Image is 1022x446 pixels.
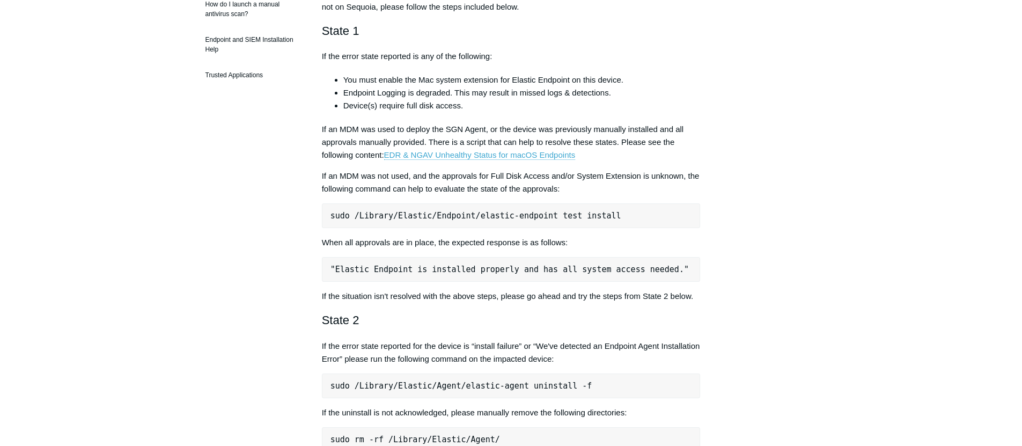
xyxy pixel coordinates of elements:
[322,170,701,195] p: If an MDM was not used, and the approvals for Full Disk Access and/or System Extension is unknown...
[322,374,701,398] pre: sudo /Library/Elastic/Agent/elastic-agent uninstall -f
[343,99,701,112] li: Device(s) require full disk access.
[322,340,701,365] p: If the error state reported for the device is “install failure” or “We've detected an Endpoint Ag...
[343,74,701,86] li: You must enable the Mac system extension for Elastic Endpoint on this device.
[322,257,701,282] pre: "Elastic Endpoint is installed properly and has all system access needed."
[322,311,701,330] h2: State 2
[200,65,306,85] a: Trusted Applications
[322,203,701,228] pre: sudo /Library/Elastic/Endpoint/elastic-endpoint test install
[322,290,701,303] p: If the situation isn't resolved with the above steps, please go ahead and try the steps from Stat...
[322,21,701,40] h2: State 1
[322,406,701,419] p: If the uninstall is not acknowledged, please manually remove the following directories:
[343,86,701,99] li: Endpoint Logging is degraded. This may result in missed logs & detections.
[384,150,576,160] a: EDR & NGAV Unhealthy Status for macOS Endpoints
[322,123,701,162] p: If an MDM was used to deploy the SGN Agent, or the device was previously manually installed and a...
[322,236,701,249] p: When all approvals are in place, the expected response is as follows:
[200,30,306,60] a: Endpoint and SIEM Installation Help
[322,50,701,63] p: If the error state reported is any of the following:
